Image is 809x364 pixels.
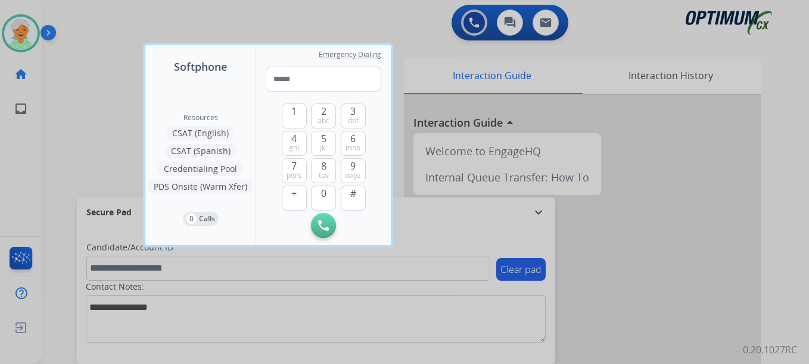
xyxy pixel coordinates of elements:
button: CSAT (Spanish) [165,144,237,158]
span: wxyz [345,171,361,180]
span: mno [346,143,360,153]
span: 0 [321,186,326,200]
p: 0.20.1027RC [743,343,797,357]
span: tuv [319,171,329,180]
span: jkl [320,143,327,153]
img: call-button [318,220,329,231]
button: + [282,186,307,211]
p: 0 [186,214,197,224]
span: 1 [291,104,297,118]
span: 2 [321,104,326,118]
button: 7pqrs [282,158,307,183]
button: 8tuv [311,158,336,183]
span: 3 [350,104,356,118]
span: 8 [321,159,326,173]
p: Calls [199,214,215,224]
span: pqrs [287,171,301,180]
span: ghi [289,143,299,153]
span: Softphone [174,58,227,75]
button: 2abc [311,103,336,128]
span: 4 [291,131,297,146]
span: + [291,186,297,200]
span: # [350,186,356,200]
button: 3def [341,103,366,128]
button: 1 [282,103,307,128]
button: 5jkl [311,131,336,156]
button: 9wxyz [341,158,366,183]
button: 0Calls [183,212,219,226]
button: Credentialing Pool [158,162,243,176]
span: Emergency Dialing [319,50,381,59]
button: PDS Onsite (Warm Xfer) [148,180,253,194]
span: 5 [321,131,326,146]
button: # [341,186,366,211]
button: 6mno [341,131,366,156]
button: 0 [311,186,336,211]
span: 6 [350,131,356,146]
span: 7 [291,159,297,173]
button: 4ghi [282,131,307,156]
span: def [348,116,359,125]
span: abc [318,116,329,125]
button: CSAT (English) [166,126,235,140]
span: 9 [350,159,356,173]
span: Resources [183,113,218,123]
